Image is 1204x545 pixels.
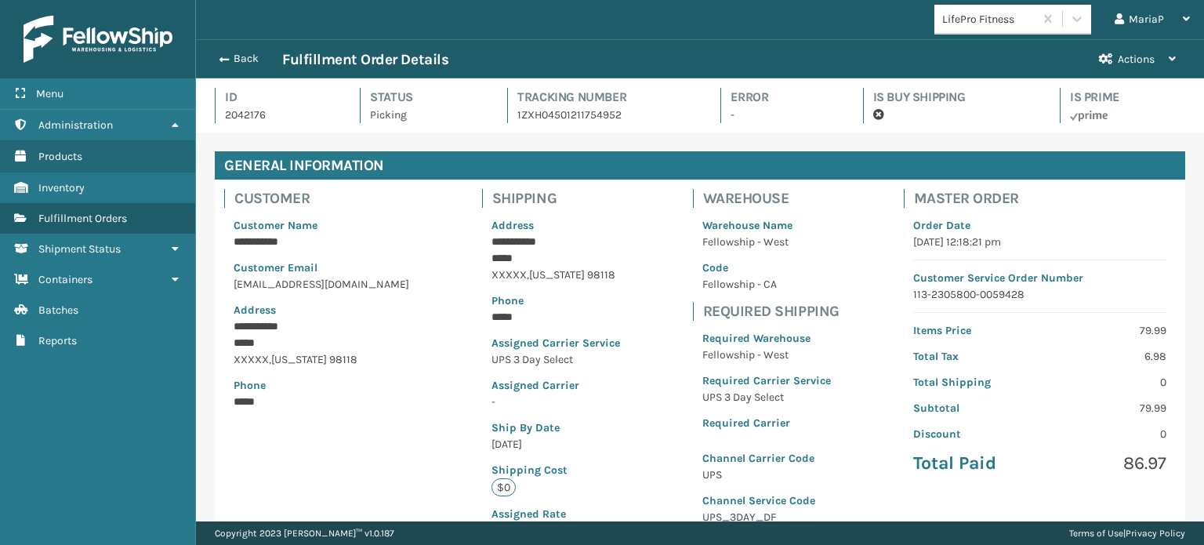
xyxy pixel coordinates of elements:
[234,353,269,366] span: XXXXX
[210,52,282,66] button: Back
[491,292,620,309] p: Phone
[913,426,1031,442] p: Discount
[24,16,172,63] img: logo
[703,189,840,208] h4: Warehouse
[913,348,1031,365] p: Total Tax
[491,351,620,368] p: UPS 3 Day Select
[269,353,271,366] span: ,
[873,88,1032,107] h4: Is Buy Shipping
[731,88,834,107] h4: Error
[913,286,1166,303] p: 113-2305800-0059428
[702,330,831,347] p: Required Warehouse
[914,189,1176,208] h4: Master Order
[913,400,1031,416] p: Subtotal
[517,107,692,123] p: 1ZXH04501211754952
[702,217,831,234] p: Warehouse Name
[1049,374,1166,391] p: 0
[234,276,409,292] p: [EMAIL_ADDRESS][DOMAIN_NAME]
[38,303,78,317] span: Batches
[527,268,529,282] span: ,
[38,150,82,163] span: Products
[913,270,1166,286] p: Customer Service Order Number
[370,88,479,107] h4: Status
[1069,528,1123,539] a: Terms of Use
[215,521,394,545] p: Copyright 2023 [PERSON_NAME]™ v 1.0.187
[329,353,357,366] span: 98118
[1049,400,1166,416] p: 79.99
[491,436,620,452] p: [DATE]
[702,234,831,250] p: Fellowship - West
[491,462,620,478] p: Shipping Cost
[282,50,448,69] h3: Fulfillment Order Details
[491,219,534,232] span: Address
[913,452,1031,475] p: Total Paid
[370,107,479,123] p: Picking
[529,268,585,282] span: [US_STATE]
[1070,88,1185,107] h4: Is Prime
[271,353,327,366] span: [US_STATE]
[702,260,831,276] p: Code
[234,303,276,317] span: Address
[225,107,332,123] p: 2042176
[491,420,620,436] p: Ship By Date
[702,372,831,389] p: Required Carrier Service
[234,377,409,394] p: Phone
[491,335,620,351] p: Assigned Carrier Service
[234,260,409,276] p: Customer Email
[702,276,831,292] p: Fellowship - CA
[942,11,1035,27] div: LifePro Fitness
[38,334,77,347] span: Reports
[491,268,527,282] span: XXXXX
[1049,348,1166,365] p: 6.98
[1069,521,1185,545] div: |
[492,189,629,208] h4: Shipping
[491,394,620,410] p: -
[703,302,840,321] h4: Required Shipping
[225,88,332,107] h4: Id
[913,217,1166,234] p: Order Date
[38,181,85,194] span: Inventory
[215,151,1185,180] h4: General Information
[36,87,63,100] span: Menu
[702,467,831,483] p: UPS
[702,389,831,405] p: UPS 3 Day Select
[702,347,831,363] p: Fellowship - West
[913,322,1031,339] p: Items Price
[1049,452,1166,475] p: 86.97
[702,415,831,431] p: Required Carrier
[702,450,831,467] p: Channel Carrier Code
[38,242,121,256] span: Shipment Status
[1049,322,1166,339] p: 79.99
[731,107,834,123] p: -
[1085,40,1190,78] button: Actions
[38,212,127,225] span: Fulfillment Orders
[234,217,409,234] p: Customer Name
[38,118,113,132] span: Administration
[913,374,1031,391] p: Total Shipping
[517,88,692,107] h4: Tracking Number
[913,234,1166,250] p: [DATE] 12:18:21 pm
[1126,528,1185,539] a: Privacy Policy
[491,377,620,394] p: Assigned Carrier
[1049,426,1166,442] p: 0
[38,273,92,286] span: Containers
[702,492,831,509] p: Channel Service Code
[587,268,615,282] span: 98118
[491,506,620,522] p: Assigned Rate
[234,189,419,208] h4: Customer
[1118,53,1155,66] span: Actions
[702,509,831,525] p: UPS_3DAY_DF
[491,478,516,496] p: $0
